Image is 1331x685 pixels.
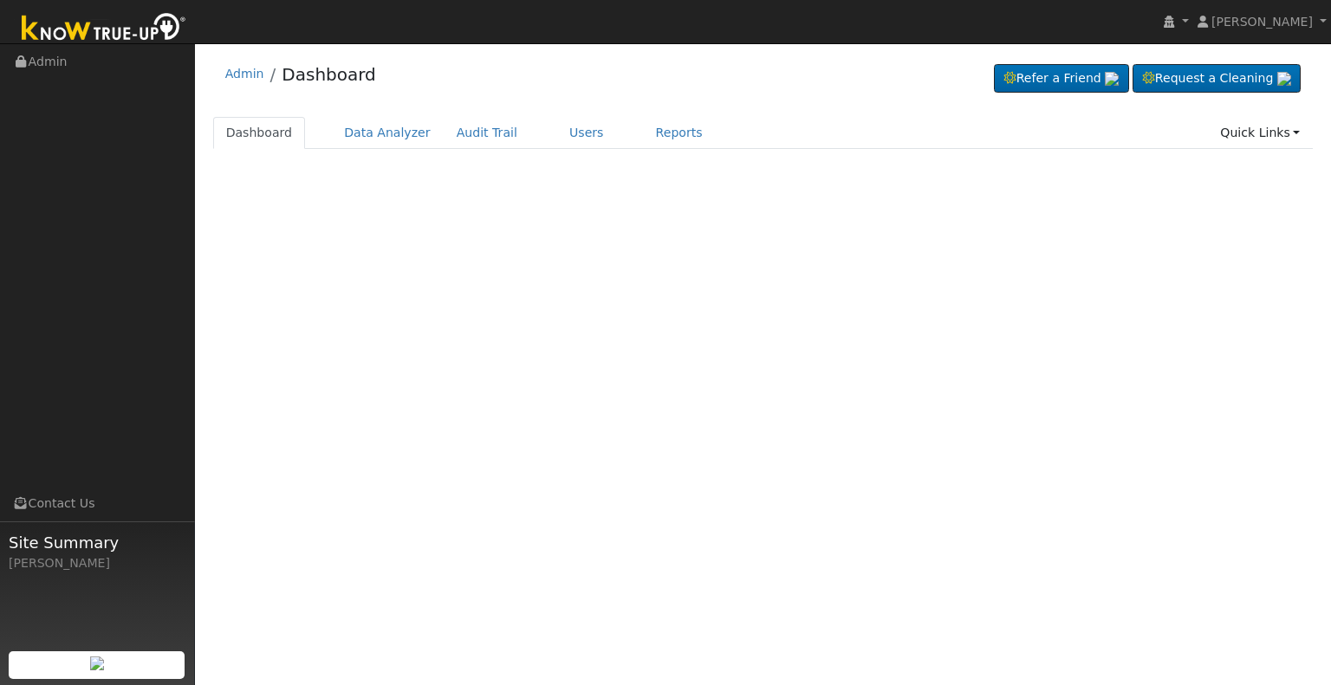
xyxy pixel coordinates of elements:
a: Refer a Friend [994,64,1129,94]
a: Users [556,117,617,149]
a: Dashboard [213,117,306,149]
a: Dashboard [282,64,376,85]
span: [PERSON_NAME] [1211,15,1313,29]
img: retrieve [1277,72,1291,86]
img: retrieve [90,656,104,670]
a: Data Analyzer [331,117,444,149]
a: Quick Links [1207,117,1313,149]
a: Reports [643,117,716,149]
img: retrieve [1105,72,1119,86]
img: Know True-Up [13,10,195,48]
div: [PERSON_NAME] [9,554,185,572]
a: Audit Trail [444,117,530,149]
span: Site Summary [9,531,185,554]
a: Admin [225,67,264,81]
a: Request a Cleaning [1133,64,1301,94]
